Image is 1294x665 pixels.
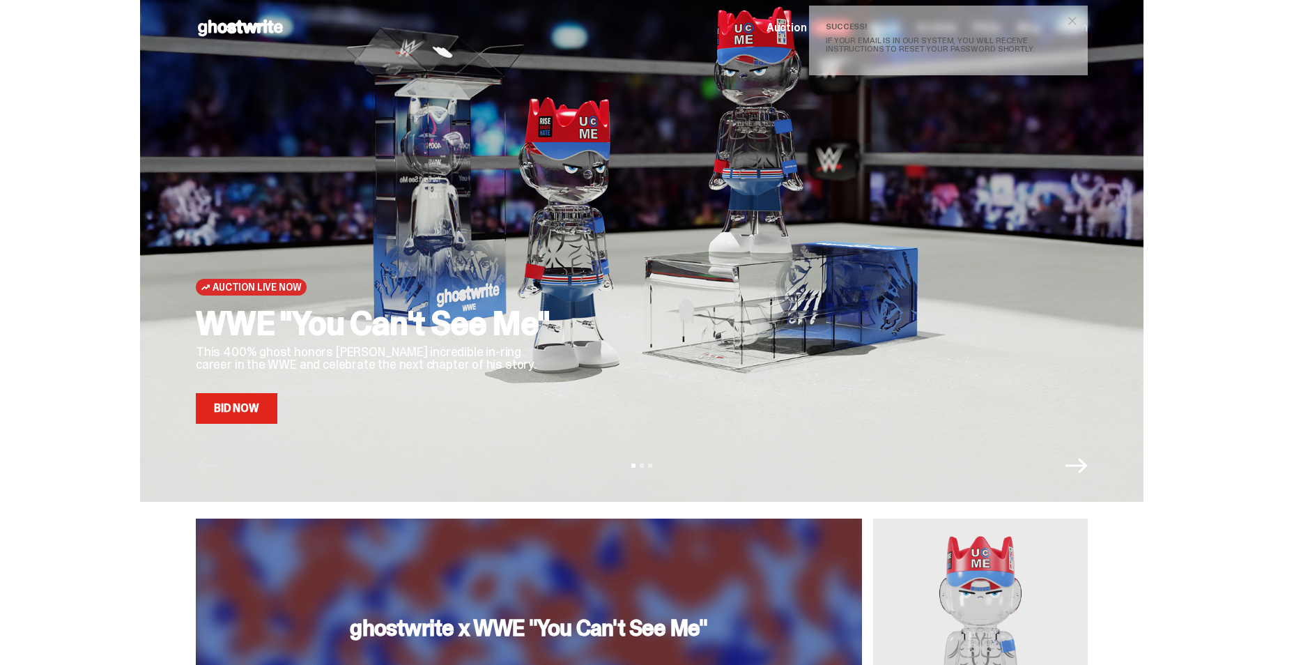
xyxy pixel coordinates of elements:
[213,282,301,293] span: Auction Live Now
[826,22,1060,31] div: Success!
[826,36,1060,53] div: If your email is in our system, you will receive instructions to reset your password shortly.
[648,464,652,468] button: View slide 3
[631,464,636,468] button: View slide 1
[1060,8,1085,33] button: close
[196,393,277,424] a: Bid Now
[196,307,558,340] h2: WWE "You Can't See Me"
[196,346,558,371] p: This 400% ghost honors [PERSON_NAME] incredible in-ring career in the WWE and celebrate the next ...
[1065,454,1088,477] button: Next
[640,464,644,468] button: View slide 2
[350,617,707,639] h3: ghostwrite x WWE "You Can't See Me"
[767,22,807,33] span: Auction
[767,20,852,36] a: Auction LIVE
